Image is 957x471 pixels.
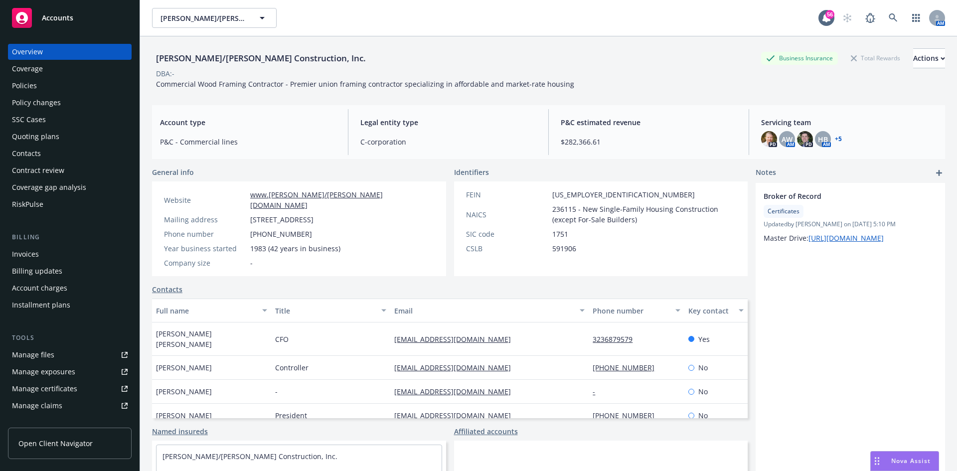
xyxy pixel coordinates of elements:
[8,196,132,212] a: RiskPulse
[275,306,375,316] div: Title
[8,333,132,343] div: Tools
[8,112,132,128] a: SSC Cases
[698,386,708,397] span: No
[12,112,46,128] div: SSC Cases
[8,179,132,195] a: Coverage gap analysis
[552,204,736,225] span: 236115 - New Single-Family Housing Construction (except For-Sale Builders)
[12,280,67,296] div: Account charges
[152,284,182,295] a: Contacts
[156,68,174,79] div: DBA: -
[684,299,748,322] button: Key contact
[906,8,926,28] a: Switch app
[818,134,828,145] span: HB
[8,263,132,279] a: Billing updates
[698,334,710,344] span: Yes
[250,258,253,268] span: -
[782,134,793,145] span: AW
[250,190,383,210] a: www.[PERSON_NAME]/[PERSON_NAME][DOMAIN_NAME]
[837,8,857,28] a: Start snowing
[156,362,212,373] span: [PERSON_NAME]
[8,4,132,32] a: Accounts
[12,61,43,77] div: Coverage
[12,179,86,195] div: Coverage gap analysis
[390,299,589,322] button: Email
[8,162,132,178] a: Contract review
[12,381,77,397] div: Manage certificates
[275,362,309,373] span: Controller
[808,233,884,243] a: [URL][DOMAIN_NAME]
[825,10,834,19] div: 56
[593,387,603,396] a: -
[360,117,536,128] span: Legal entity type
[756,183,945,251] div: Broker of RecordCertificatesUpdatedby [PERSON_NAME] on [DATE] 5:10 PMMaster Drive:[URL][DOMAIN_NAME]
[466,243,548,254] div: CSLB
[156,306,256,316] div: Full name
[42,14,73,22] span: Accounts
[8,146,132,161] a: Contacts
[162,452,337,461] a: [PERSON_NAME]/[PERSON_NAME] Construction, Inc.
[593,306,669,316] div: Phone number
[454,426,518,437] a: Affiliated accounts
[761,52,838,64] div: Business Insurance
[152,167,194,177] span: General info
[761,131,777,147] img: photo
[394,387,519,396] a: [EMAIL_ADDRESS][DOMAIN_NAME]
[846,52,905,64] div: Total Rewards
[12,263,62,279] div: Billing updates
[698,362,708,373] span: No
[913,48,945,68] button: Actions
[394,363,519,372] a: [EMAIL_ADDRESS][DOMAIN_NAME]
[12,129,59,145] div: Quoting plans
[891,457,931,465] span: Nova Assist
[913,49,945,68] div: Actions
[12,347,54,363] div: Manage files
[156,79,574,89] span: Commercial Wood Framing Contractor - Premier union framing contractor specializing in affordable ...
[593,334,640,344] a: 3236879579
[764,220,937,229] span: Updated by [PERSON_NAME] on [DATE] 5:10 PM
[8,280,132,296] a: Account charges
[164,229,246,239] div: Phone number
[8,381,132,397] a: Manage certificates
[552,243,576,254] span: 591906
[275,386,278,397] span: -
[454,167,489,177] span: Identifiers
[12,44,43,60] div: Overview
[466,209,548,220] div: NAICS
[8,246,132,262] a: Invoices
[698,410,708,421] span: No
[8,44,132,60] a: Overview
[156,386,212,397] span: [PERSON_NAME]
[271,299,390,322] button: Title
[8,347,132,363] a: Manage files
[152,299,271,322] button: Full name
[552,189,695,200] span: [US_EMPLOYER_IDENTIFICATION_NUMBER]
[883,8,903,28] a: Search
[160,117,336,128] span: Account type
[870,451,939,471] button: Nova Assist
[8,415,132,431] a: Manage BORs
[18,438,93,449] span: Open Client Navigator
[8,129,132,145] a: Quoting plans
[8,297,132,313] a: Installment plans
[466,229,548,239] div: SIC code
[12,78,37,94] div: Policies
[12,162,64,178] div: Contract review
[12,297,70,313] div: Installment plans
[156,328,267,349] span: [PERSON_NAME] [PERSON_NAME]
[160,13,247,23] span: [PERSON_NAME]/[PERSON_NAME] Construction, Inc.
[768,207,799,216] span: Certificates
[275,410,307,421] span: President
[152,426,208,437] a: Named insureds
[466,189,548,200] div: FEIN
[250,229,312,239] span: [PHONE_NUMBER]
[12,246,39,262] div: Invoices
[8,61,132,77] a: Coverage
[860,8,880,28] a: Report a Bug
[593,411,662,420] a: [PHONE_NUMBER]
[394,411,519,420] a: [EMAIL_ADDRESS][DOMAIN_NAME]
[156,410,212,421] span: [PERSON_NAME]
[12,196,43,212] div: RiskPulse
[552,229,568,239] span: 1751
[12,146,41,161] div: Contacts
[152,8,277,28] button: [PERSON_NAME]/[PERSON_NAME] Construction, Inc.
